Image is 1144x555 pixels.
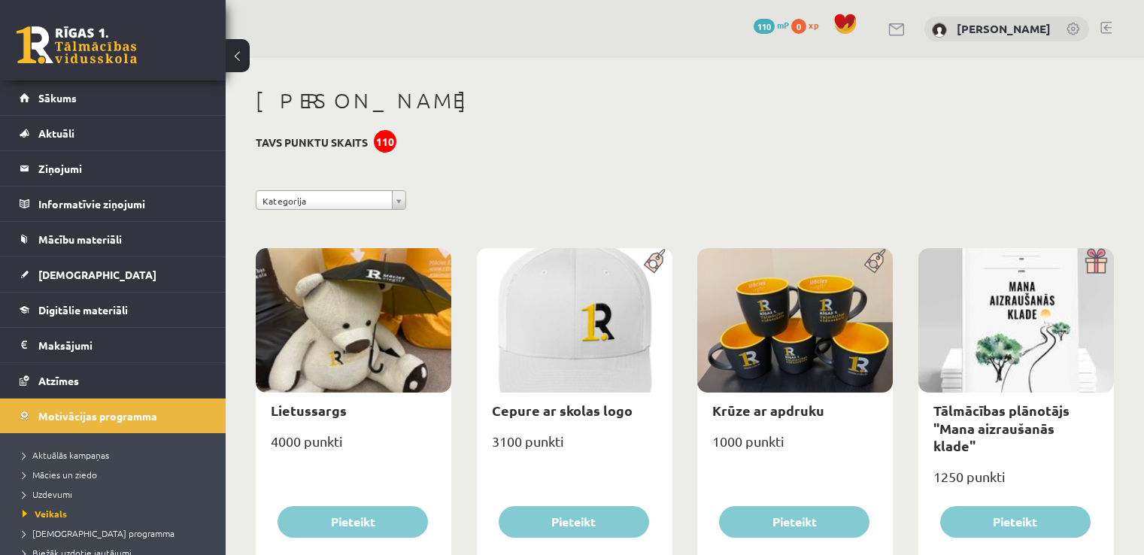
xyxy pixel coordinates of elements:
a: Atzīmes [20,363,207,398]
a: [PERSON_NAME] [957,21,1051,36]
button: Pieteikt [278,506,428,538]
span: Mācību materiāli [38,232,122,246]
span: 0 [791,19,806,34]
button: Pieteikt [719,506,869,538]
a: Aktuāli [20,116,207,150]
legend: Informatīvie ziņojumi [38,187,207,221]
div: 4000 punkti [256,429,451,466]
a: Lietussargs [271,402,347,419]
legend: Maksājumi [38,328,207,362]
span: Aktuālās kampaņas [23,449,109,461]
a: Sākums [20,80,207,115]
img: Megija Jaunzeme [932,23,947,38]
span: Kategorija [262,191,386,211]
span: mP [777,19,789,31]
span: Motivācijas programma [38,409,157,423]
a: Krūze ar apdruku [712,402,824,419]
span: Sākums [38,91,77,105]
span: xp [809,19,818,31]
a: Mācies un ziedo [23,468,211,481]
a: Maksājumi [20,328,207,362]
a: Uzdevumi [23,487,211,501]
h3: Tavs punktu skaits [256,136,368,149]
a: 110 mP [754,19,789,31]
a: Rīgas 1. Tālmācības vidusskola [17,26,137,64]
h1: [PERSON_NAME] [256,88,1114,114]
span: Aktuāli [38,126,74,140]
img: Populāra prece [859,248,893,274]
span: Digitālie materiāli [38,303,128,317]
a: 0 xp [791,19,826,31]
a: [DEMOGRAPHIC_DATA] programma [23,526,211,540]
div: 110 [374,130,396,153]
a: Informatīvie ziņojumi [20,187,207,221]
a: Ziņojumi [20,151,207,186]
a: Motivācijas programma [20,399,207,433]
span: Atzīmes [38,374,79,387]
span: 110 [754,19,775,34]
a: [DEMOGRAPHIC_DATA] [20,257,207,292]
div: 3100 punkti [477,429,672,466]
button: Pieteikt [499,506,649,538]
a: Veikals [23,507,211,520]
span: Uzdevumi [23,488,72,500]
a: Aktuālās kampaņas [23,448,211,462]
span: [DEMOGRAPHIC_DATA] programma [23,527,174,539]
span: Mācies un ziedo [23,469,97,481]
div: 1000 punkti [697,429,893,466]
a: Cepure ar skolas logo [492,402,633,419]
img: Populāra prece [639,248,672,274]
legend: Ziņojumi [38,151,207,186]
span: [DEMOGRAPHIC_DATA] [38,268,156,281]
a: Kategorija [256,190,406,210]
a: Digitālie materiāli [20,293,207,327]
a: Tālmācības plānotājs "Mana aizraušanās klade" [933,402,1070,454]
img: Dāvana ar pārsteigumu [1080,248,1114,274]
div: 1250 punkti [918,464,1114,502]
a: Mācību materiāli [20,222,207,256]
button: Pieteikt [940,506,1091,538]
span: Veikals [23,508,67,520]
